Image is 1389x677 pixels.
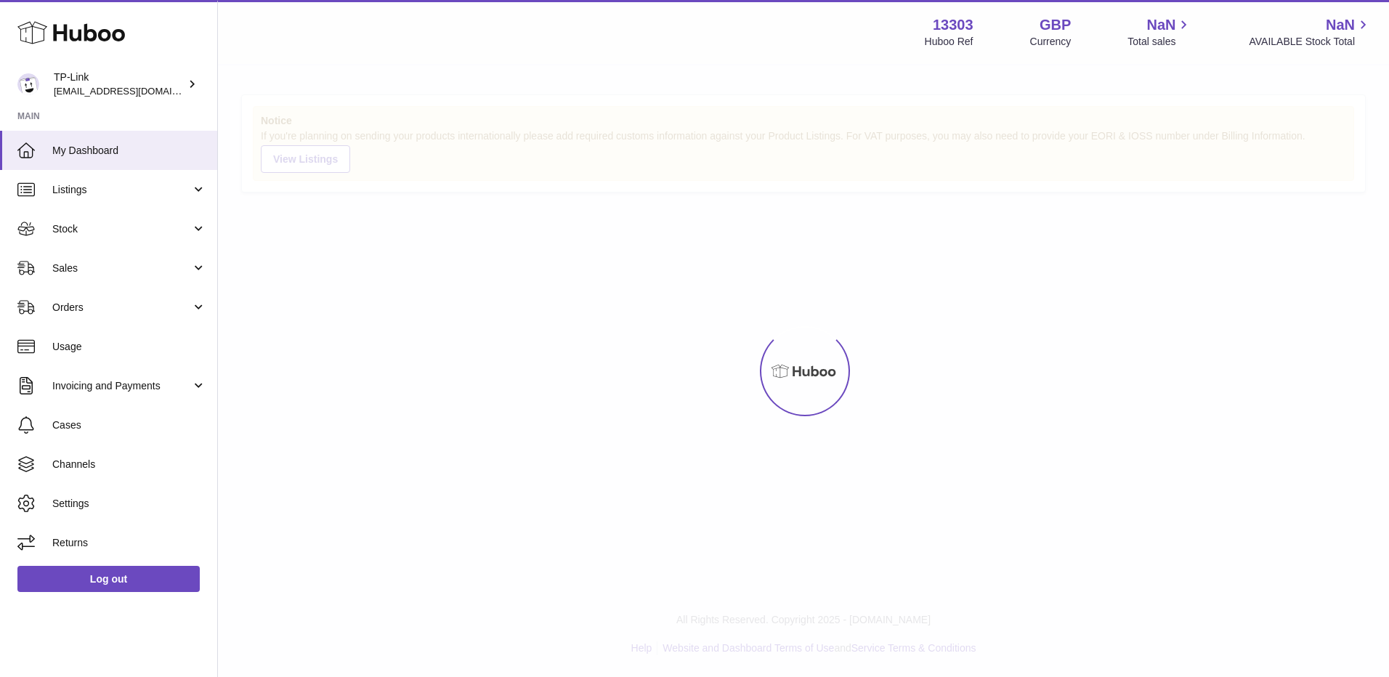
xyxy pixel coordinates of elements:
span: Orders [52,301,191,315]
span: Cases [52,418,206,432]
a: NaN AVAILABLE Stock Total [1249,15,1372,49]
strong: 13303 [933,15,973,35]
div: Huboo Ref [925,35,973,49]
div: Currency [1030,35,1072,49]
span: Stock [52,222,191,236]
img: gaby.chen@tp-link.com [17,73,39,95]
div: TP-Link [54,70,185,98]
span: Listings [52,183,191,197]
span: My Dashboard [52,144,206,158]
span: Channels [52,458,206,471]
span: NaN [1326,15,1355,35]
span: Invoicing and Payments [52,379,191,393]
span: Returns [52,536,206,550]
a: NaN Total sales [1127,15,1192,49]
a: Log out [17,566,200,592]
span: Settings [52,497,206,511]
strong: GBP [1040,15,1071,35]
span: AVAILABLE Stock Total [1249,35,1372,49]
span: [EMAIL_ADDRESS][DOMAIN_NAME] [54,85,214,97]
span: Usage [52,340,206,354]
span: Total sales [1127,35,1192,49]
span: Sales [52,262,191,275]
span: NaN [1146,15,1175,35]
